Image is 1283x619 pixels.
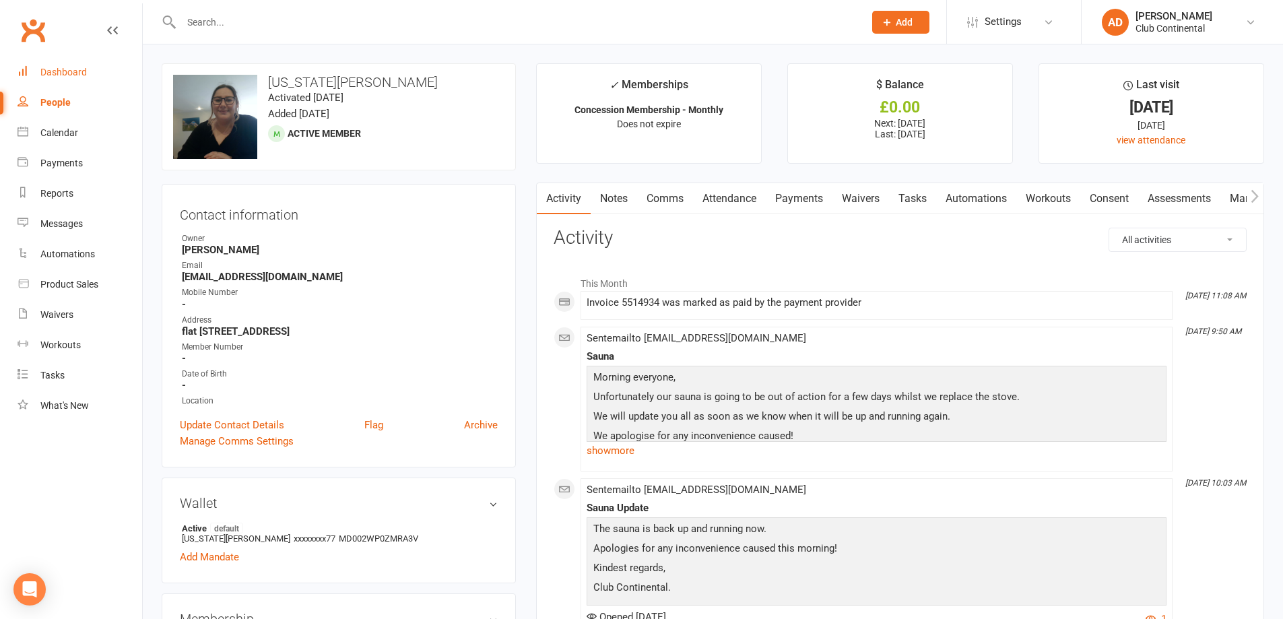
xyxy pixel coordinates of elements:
[574,104,723,115] strong: Concession Membership - Monthly
[610,76,688,101] div: Memberships
[40,97,71,108] div: People
[1051,100,1251,115] div: [DATE]
[872,11,929,34] button: Add
[18,118,142,148] a: Calendar
[40,218,83,229] div: Messages
[693,183,766,214] a: Attendance
[554,228,1247,249] h3: Activity
[40,400,89,411] div: What's New
[587,484,806,496] span: Sent email to [EMAIL_ADDRESS][DOMAIN_NAME]
[182,244,498,256] strong: [PERSON_NAME]
[18,57,142,88] a: Dashboard
[180,433,294,449] a: Manage Comms Settings
[1117,135,1185,145] a: view attendance
[1185,291,1246,300] i: [DATE] 11:08 AM
[587,351,1166,362] div: Sauna
[18,148,142,178] a: Payments
[18,209,142,239] a: Messages
[590,579,1163,599] p: Club Continental.
[766,183,832,214] a: Payments
[18,178,142,209] a: Reports
[180,496,498,511] h3: Wallet
[18,88,142,118] a: People
[40,249,95,259] div: Automations
[590,369,1163,389] p: Morning everyone,
[1102,9,1129,36] div: AD
[40,339,81,350] div: Workouts
[182,271,498,283] strong: [EMAIL_ADDRESS][DOMAIN_NAME]
[800,100,1000,115] div: £0.00
[1185,478,1246,488] i: [DATE] 10:03 AM
[40,370,65,381] div: Tasks
[294,533,335,544] span: xxxxxxxx77
[1136,10,1212,22] div: [PERSON_NAME]
[610,79,618,92] i: ✓
[182,523,491,533] strong: Active
[268,108,329,120] time: Added [DATE]
[180,521,498,546] li: [US_STATE][PERSON_NAME]
[591,183,637,214] a: Notes
[288,128,361,139] span: Active member
[617,119,681,129] span: Does not expire
[587,441,1166,460] a: show more
[182,298,498,311] strong: -
[1185,327,1241,336] i: [DATE] 9:50 AM
[40,67,87,77] div: Dashboard
[173,75,257,159] img: image1715270905.png
[180,202,498,222] h3: Contact information
[182,368,498,381] div: Date of Birth
[18,239,142,269] a: Automations
[182,379,498,391] strong: -
[876,76,924,100] div: $ Balance
[40,158,83,168] div: Payments
[1016,183,1080,214] a: Workouts
[18,269,142,300] a: Product Sales
[889,183,936,214] a: Tasks
[464,417,498,433] a: Archive
[13,573,46,606] div: Open Intercom Messenger
[182,286,498,299] div: Mobile Number
[587,502,1166,514] div: Sauna Update
[554,269,1247,291] li: This Month
[182,325,498,337] strong: flat [STREET_ADDRESS]
[832,183,889,214] a: Waivers
[182,259,498,272] div: Email
[590,560,1163,579] p: Kindest regards,
[210,523,243,533] span: default
[800,118,1000,139] p: Next: [DATE] Last: [DATE]
[40,279,98,290] div: Product Sales
[182,395,498,408] div: Location
[40,309,73,320] div: Waivers
[180,549,239,565] a: Add Mandate
[268,92,343,104] time: Activated [DATE]
[182,352,498,364] strong: -
[40,127,78,138] div: Calendar
[182,341,498,354] div: Member Number
[590,521,1163,540] p: The sauna is back up and running now.
[40,188,73,199] div: Reports
[590,389,1163,408] p: Unfortunately our sauna is going to be out of action for a few days whilst we replace the stove.
[590,540,1163,560] p: Apologies for any inconvenience caused this morning!
[177,13,855,32] input: Search...
[16,13,50,47] a: Clubworx
[1138,183,1220,214] a: Assessments
[587,297,1166,308] div: Invoice 5514934 was marked as paid by the payment provider
[18,330,142,360] a: Workouts
[590,408,1163,428] p: We will update you all as soon as we know when it will be up and running again.
[587,332,806,344] span: Sent email to [EMAIL_ADDRESS][DOMAIN_NAME]
[1123,76,1179,100] div: Last visit
[1080,183,1138,214] a: Consent
[590,428,1163,447] p: We apologise for any inconvenience caused!
[364,417,383,433] a: Flag
[985,7,1022,37] span: Settings
[18,300,142,330] a: Waivers
[637,183,693,214] a: Comms
[339,533,418,544] span: MD002WP0ZMRA3V
[1136,22,1212,34] div: Club Continental
[537,183,591,214] a: Activity
[182,232,498,245] div: Owner
[182,314,498,327] div: Address
[180,417,284,433] a: Update Contact Details
[1051,118,1251,133] div: [DATE]
[936,183,1016,214] a: Automations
